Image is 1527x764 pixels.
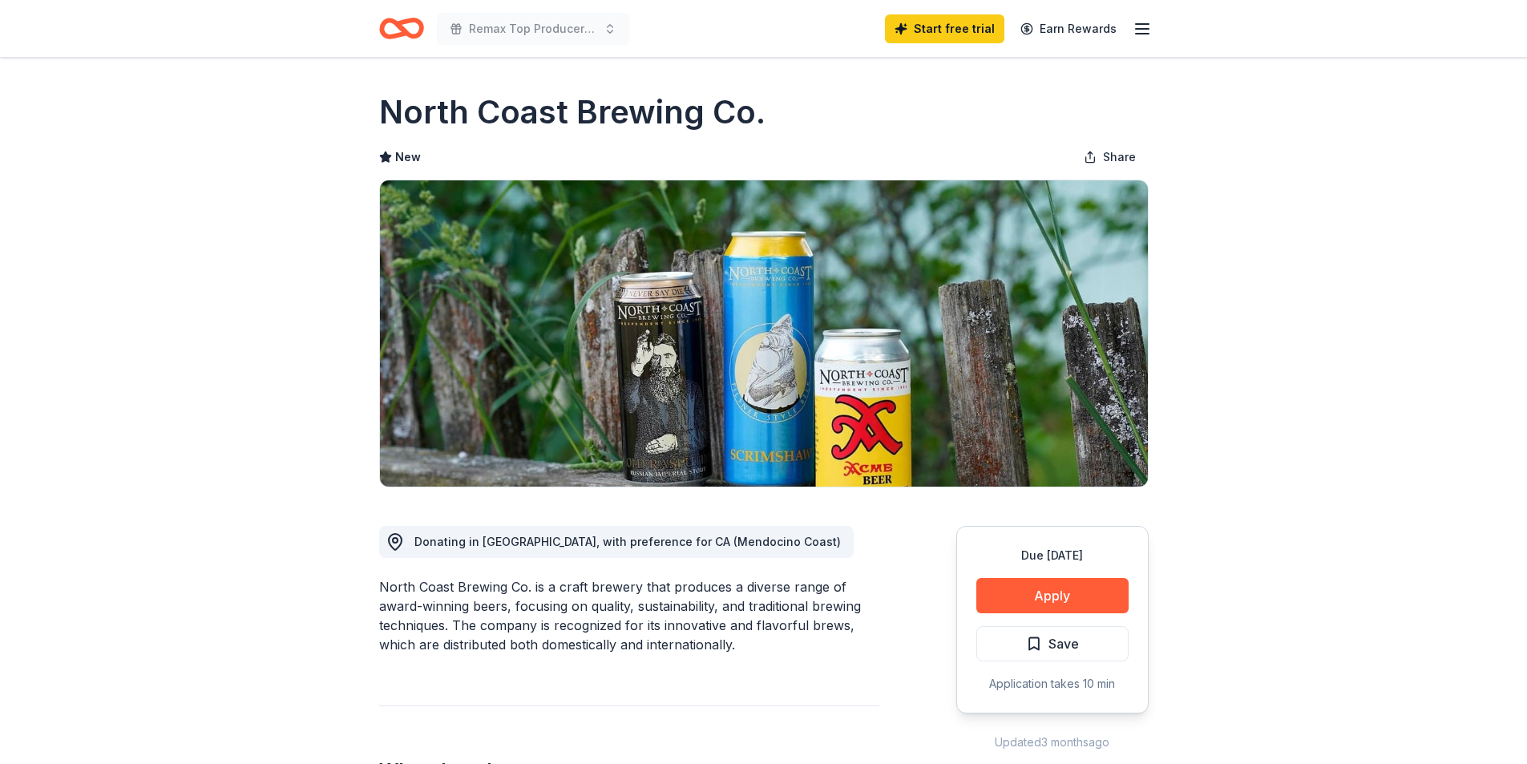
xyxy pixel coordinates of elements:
[379,577,879,654] div: North Coast Brewing Co. is a craft brewery that produces a diverse range of award-winning beers, ...
[976,626,1129,661] button: Save
[395,148,421,167] span: New
[379,10,424,47] a: Home
[379,90,766,135] h1: North Coast Brewing Co.
[976,578,1129,613] button: Apply
[885,14,1004,43] a: Start free trial
[1071,141,1149,173] button: Share
[1048,633,1079,654] span: Save
[976,674,1129,693] div: Application takes 10 min
[976,546,1129,565] div: Due [DATE]
[380,180,1148,487] img: Image for North Coast Brewing Co.
[469,19,597,38] span: Remax Top Producer Annual CHOC Charity Poker Event
[1103,148,1136,167] span: Share
[956,733,1149,752] div: Updated 3 months ago
[414,535,841,548] span: Donating in [GEOGRAPHIC_DATA], with preference for CA (Mendocino Coast)
[1011,14,1126,43] a: Earn Rewards
[437,13,629,45] button: Remax Top Producer Annual CHOC Charity Poker Event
